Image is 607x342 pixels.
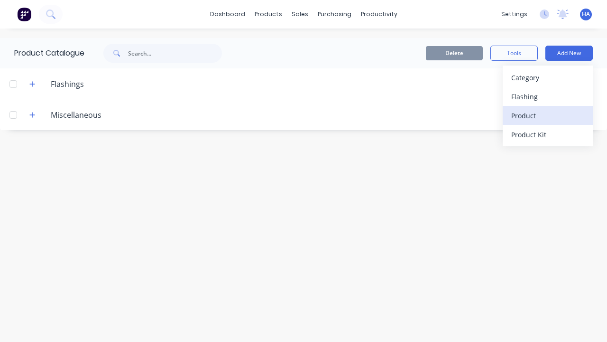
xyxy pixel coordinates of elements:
div: Category [511,71,584,85]
button: Tools [490,46,538,61]
div: Miscellaneous [43,109,109,121]
input: Search... [128,44,222,63]
button: Delete [426,46,483,60]
div: products [250,7,287,21]
div: settings [497,7,532,21]
div: Flashing [511,90,584,104]
button: Product Kit [503,125,593,144]
span: HA [582,10,590,19]
div: productivity [356,7,402,21]
div: Flashings [43,78,92,90]
button: Flashing [503,87,593,106]
img: Factory [17,7,31,21]
div: Product [511,109,584,123]
button: Category [503,68,593,87]
button: Add New [545,46,593,61]
div: Product Kit [511,128,584,142]
div: sales [287,7,313,21]
button: Product [503,106,593,125]
a: dashboard [205,7,250,21]
div: purchasing [313,7,356,21]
